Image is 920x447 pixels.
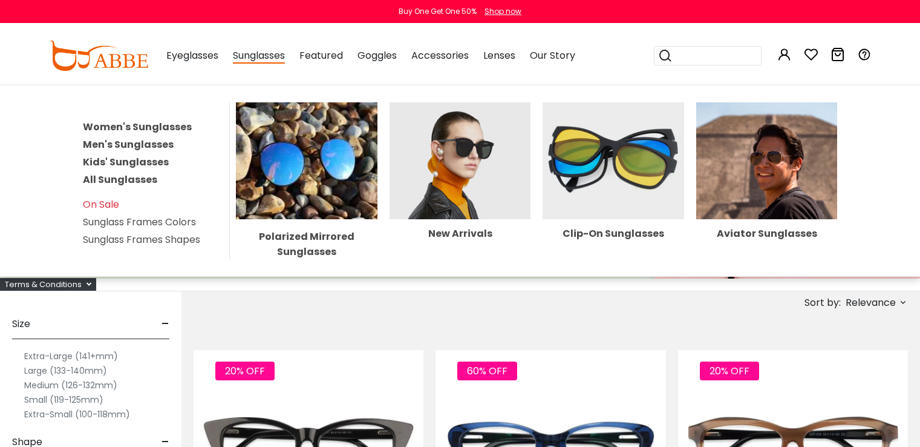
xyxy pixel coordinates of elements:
img: Clip-On Sunglasses [543,102,684,219]
span: Accessories [411,48,469,62]
div: Polarized Mirrored Sunglasses [236,229,377,259]
span: - [161,310,169,339]
a: Shop now [478,6,521,16]
span: Eyeglasses [166,48,218,62]
span: Size [12,310,30,339]
a: On Sale [83,197,119,211]
div: Aviator Sunglasses [696,229,838,239]
span: 20% OFF [215,362,275,380]
a: All Sunglasses [83,173,157,187]
span: Relevance [846,292,896,314]
a: Women's Sunglasses [83,120,192,134]
div: Shop now [484,6,521,17]
label: Extra-Small (100-118mm) [24,407,130,422]
img: New Arrivals [390,102,531,219]
div: Buy One Get One 50% [399,6,477,17]
span: Sunglasses [233,48,285,64]
img: abbeglasses.com [49,41,148,71]
a: Aviator Sunglasses [696,153,838,239]
span: 20% OFF [700,362,759,380]
div: New Arrivals [390,229,531,239]
label: Small (119-125mm) [24,392,103,407]
label: Extra-Large (141+mm) [24,349,118,363]
img: Polarized Mirrored [236,102,377,219]
label: Large (133-140mm) [24,363,107,378]
span: Featured [299,48,343,62]
a: Sunglass Frames Shapes [83,233,200,247]
a: Kids' Sunglasses [83,155,169,169]
a: Polarized Mirrored Sunglasses [236,153,377,259]
a: Sunglass Frames Colors [83,215,196,229]
span: 60% OFF [457,362,517,380]
span: Goggles [357,48,397,62]
a: New Arrivals [390,153,531,239]
span: Sort by: [804,296,841,310]
a: Men's Sunglasses [83,137,174,151]
label: Medium (126-132mm) [24,378,117,392]
span: Our Story [530,48,575,62]
img: Aviator Sunglasses [696,102,838,219]
div: Clip-On Sunglasses [543,229,684,239]
span: Lenses [483,48,515,62]
a: Clip-On Sunglasses [543,153,684,239]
